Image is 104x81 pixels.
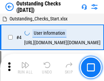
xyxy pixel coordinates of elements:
[32,29,66,37] div: User information
[81,4,87,10] img: Support
[87,63,95,71] img: Main button
[24,29,101,45] div: [URL][DOMAIN_NAME][DOMAIN_NAME]
[10,16,68,21] span: Outstanding_Checks_Start.xlsx
[5,3,14,11] img: Back
[16,0,79,13] div: Outstanding Checks ([DATE])
[16,35,21,40] span: # 4
[90,3,99,11] img: Settings menu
